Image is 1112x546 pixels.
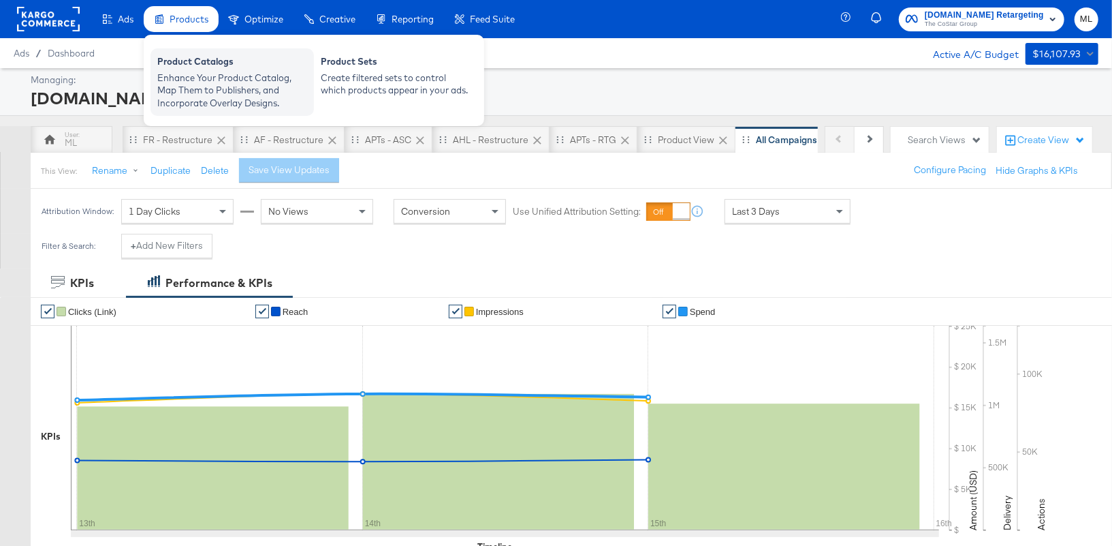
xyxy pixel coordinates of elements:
span: 1 Day Clicks [129,205,180,217]
div: Create View [1017,134,1085,147]
div: AF - Restructure [254,134,323,147]
a: ✔ [41,305,54,318]
button: ML [1075,7,1098,31]
div: KPIs [70,275,94,291]
div: Drag to reorder tab [129,136,137,143]
button: Configure Pacing [904,158,996,183]
span: Conversion [401,205,450,217]
div: Active A/C Budget [919,43,1019,63]
button: Duplicate [150,164,191,177]
div: Drag to reorder tab [556,136,564,143]
span: [DOMAIN_NAME] Retargeting [925,8,1044,22]
div: Search Views [908,134,982,147]
span: Reach [283,307,308,317]
div: Filter & Search: [41,241,96,251]
text: Amount (USD) [967,470,979,530]
div: FR - Restructure [143,134,212,147]
div: [DOMAIN_NAME] Retargeting [31,87,1095,110]
div: Attribution Window: [41,207,114,216]
div: KPIs [41,430,61,443]
span: Ads [118,14,133,25]
a: ✔ [663,305,676,318]
div: Drag to reorder tab [644,136,652,143]
button: $16,107.93 [1026,43,1098,65]
div: ML [65,136,78,149]
div: Drag to reorder tab [742,136,750,143]
span: Last 3 Days [732,205,780,217]
span: Products [170,14,208,25]
span: Impressions [476,307,524,317]
div: This View: [41,166,77,177]
span: Creative [319,14,355,25]
div: APTs - ASC [365,134,411,147]
span: Spend [690,307,716,317]
text: Actions [1035,498,1047,530]
div: AHL - Restructure [453,134,528,147]
strong: + [131,239,136,252]
span: The CoStar Group [925,19,1044,30]
span: No Views [268,205,308,217]
label: Use Unified Attribution Setting: [513,205,641,218]
div: Drag to reorder tab [439,136,447,143]
button: [DOMAIN_NAME] RetargetingThe CoStar Group [899,7,1064,31]
div: Drag to reorder tab [351,136,359,143]
span: Clicks (Link) [68,307,116,317]
div: $16,107.93 [1032,46,1081,63]
div: Managing: [31,74,1095,87]
div: Product View [658,134,714,147]
a: ✔ [255,305,269,318]
span: Optimize [244,14,283,25]
a: Dashboard [48,48,95,59]
div: Drag to reorder tab [240,136,248,143]
a: ✔ [449,305,462,318]
span: Feed Suite [470,14,515,25]
button: Delete [201,164,229,177]
button: Hide Graphs & KPIs [996,164,1078,177]
div: All Campaigns [756,134,817,147]
div: Performance & KPIs [165,275,272,291]
button: Rename [82,159,153,183]
span: / [29,48,48,59]
div: APTs - RTG [570,134,616,147]
span: Reporting [392,14,434,25]
span: Ads [14,48,29,59]
text: Delivery [1001,496,1013,530]
span: ML [1080,12,1093,27]
button: +Add New Filters [121,234,212,258]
